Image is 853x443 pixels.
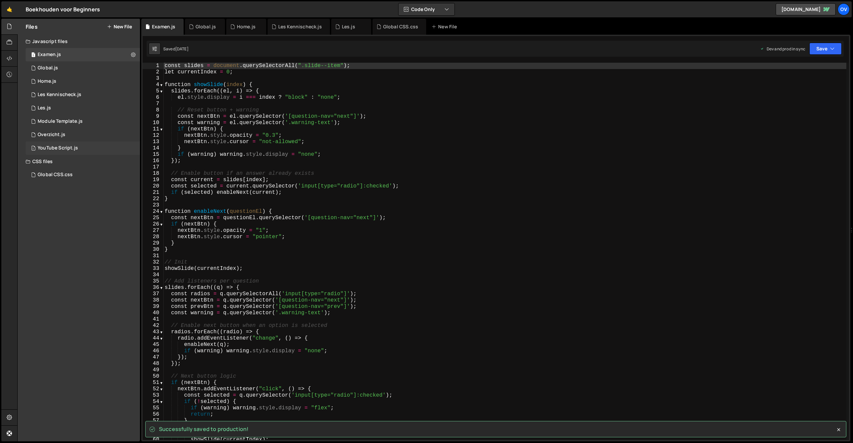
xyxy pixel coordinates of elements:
div: 14044/40707.js [26,48,140,61]
div: 14044/41823.js [26,61,140,75]
div: 38 [143,297,164,304]
div: 42 [143,323,164,329]
button: Save [809,43,842,55]
div: Dev and prod in sync [760,46,805,52]
div: 30 [143,247,164,253]
div: Overzicht.js [38,132,65,138]
div: 36 [143,285,164,291]
div: 32 [143,259,164,266]
div: Les Kennischeck.js [278,23,322,30]
div: 49 [143,367,164,373]
div: 35 [143,278,164,285]
div: 37 [143,291,164,297]
button: Code Only [399,3,454,15]
div: 14044/41908.js [26,128,140,141]
div: 14 [143,145,164,151]
div: Global.js [196,23,216,30]
div: 12 [143,132,164,139]
div: 25 [143,215,164,221]
a: [DOMAIN_NAME] [776,3,836,15]
div: 11 [143,126,164,132]
div: 60 [143,437,164,443]
div: 4 [143,82,164,88]
div: 14044/41906.js [26,101,140,115]
div: 55 [143,405,164,411]
div: 14044/41909.js [26,115,140,128]
div: 21 [143,189,164,196]
div: 34 [143,272,164,278]
div: 29 [143,240,164,247]
button: New File [107,24,132,29]
div: 16 [143,158,164,164]
div: Examen.js [38,52,61,58]
div: 47 [143,354,164,361]
div: 51 [143,380,164,386]
div: 1 [143,63,164,69]
div: 26 [143,221,164,228]
div: 28 [143,234,164,240]
div: 39 [143,304,164,310]
div: [DATE] [175,46,189,52]
div: 46 [143,348,164,354]
div: Javascript files [18,35,140,48]
div: New File [431,23,459,30]
div: 7 [143,101,164,107]
div: Saved [163,46,189,52]
div: 14044/44727.js [26,88,140,101]
div: Les Kennischeck.js [38,92,81,98]
div: Examen.js [152,23,175,30]
span: 1 [31,146,35,151]
div: 17 [143,164,164,170]
div: 54 [143,399,164,405]
div: 22 [143,196,164,202]
div: 15 [143,151,164,158]
div: 9 [143,113,164,120]
div: 23 [143,202,164,208]
div: 43 [143,329,164,335]
div: 6 [143,94,164,101]
div: 48 [143,361,164,367]
div: Global CSS.css [38,172,73,178]
div: 18 [143,170,164,177]
span: Successfully saved to production! [159,425,249,433]
div: 44 [143,335,164,342]
div: 53 [143,392,164,399]
div: 56 [143,411,164,418]
div: 8 [143,107,164,113]
div: 45 [143,342,164,348]
div: 14044/42663.js [26,141,140,155]
span: 1 [31,53,35,58]
div: 57 [143,418,164,424]
div: 59 [143,430,164,437]
div: 31 [143,253,164,259]
div: 20 [143,183,164,189]
div: 40 [143,310,164,316]
div: Les.js [342,23,355,30]
div: 10 [143,120,164,126]
div: 58 [143,424,164,430]
div: YouTube Script.js [38,145,78,151]
div: 52 [143,386,164,392]
div: Les.js [38,105,51,111]
div: 19 [143,177,164,183]
div: 27 [143,228,164,234]
div: Global.js [38,65,58,71]
div: 50 [143,373,164,380]
div: 24 [143,208,164,215]
div: 13 [143,139,164,145]
div: CSS files [18,155,140,168]
div: 3 [143,75,164,82]
div: 33 [143,266,164,272]
h2: Files [26,23,38,30]
div: Home.js [237,23,256,30]
div: 14044/41821.js [26,75,140,88]
div: Global CSS.css [383,23,418,30]
div: 41 [143,316,164,323]
div: 14044/41904.css [26,168,140,181]
div: 5 [143,88,164,94]
a: Ov [838,3,850,15]
a: 🤙 [1,1,18,17]
div: 2 [143,69,164,75]
div: Module Template.js [38,118,83,124]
